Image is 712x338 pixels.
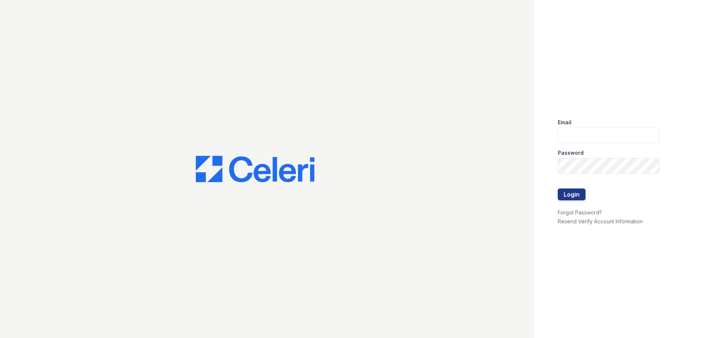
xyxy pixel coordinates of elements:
[558,209,602,216] a: Forgot Password?
[558,119,571,126] label: Email
[558,149,584,157] label: Password
[558,188,586,200] button: Login
[196,156,314,183] img: CE_Logo_Blue-a8612792a0a2168367f1c8372b55b34899dd931a85d93a1a3d3e32e68fde9ad4.png
[558,218,643,224] a: Resend Verify Account Information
